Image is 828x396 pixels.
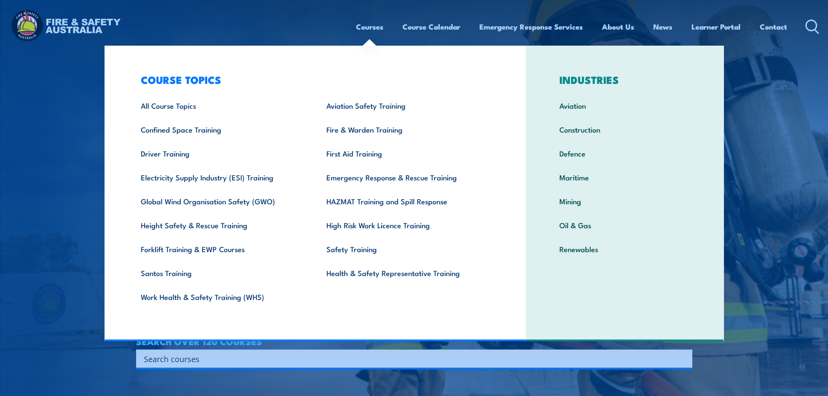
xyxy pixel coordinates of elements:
a: Mining [546,189,704,213]
a: Santos Training [127,261,313,285]
a: Renewables [546,237,704,261]
a: HAZMAT Training and Spill Response [313,189,499,213]
a: News [653,15,672,38]
h4: SEARCH OVER 120 COURSES [136,336,692,346]
a: Aviation Safety Training [313,93,499,117]
a: Work Health & Safety Training (WHS) [127,285,313,309]
a: All Course Topics [127,93,313,117]
a: Height Safety & Rescue Training [127,213,313,237]
a: Emergency Response Services [479,15,583,38]
a: Maritime [546,165,704,189]
a: Construction [546,117,704,141]
a: Emergency Response & Rescue Training [313,165,499,189]
h3: COURSE TOPICS [127,73,499,86]
form: Search form [146,353,675,365]
a: Oil & Gas [546,213,704,237]
a: First Aid Training [313,141,499,165]
a: High Risk Work Licence Training [313,213,499,237]
button: Search magnifier button [677,353,689,365]
h3: INDUSTRIES [546,73,704,86]
a: Learner Portal [692,15,741,38]
a: Electricity Supply Industry (ESI) Training [127,165,313,189]
a: Driver Training [127,141,313,165]
input: Search input [144,352,673,365]
a: Aviation [546,93,704,117]
a: Forklift Training & EWP Courses [127,237,313,261]
a: Fire & Warden Training [313,117,499,141]
a: Confined Space Training [127,117,313,141]
a: Global Wind Organisation Safety (GWO) [127,189,313,213]
a: Health & Safety Representative Training [313,261,499,285]
a: About Us [602,15,634,38]
a: Defence [546,141,704,165]
a: Safety Training [313,237,499,261]
a: Courses [356,15,383,38]
a: Course Calendar [402,15,460,38]
a: Contact [760,15,787,38]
